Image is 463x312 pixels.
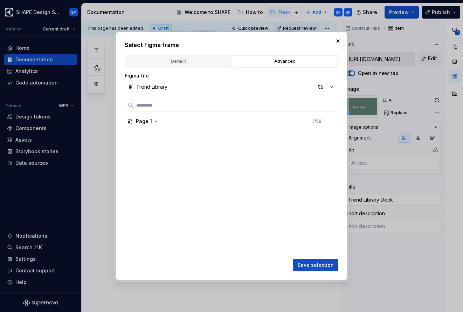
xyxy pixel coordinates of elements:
[125,81,338,93] button: Trend Library
[313,118,315,124] span: 1
[293,259,338,271] button: Save selection
[125,41,338,49] h2: Select Figma frame
[128,58,229,65] div: Default
[136,118,152,125] div: Page 1
[136,83,167,90] div: Trend Library
[297,262,334,269] span: Save selection
[125,72,149,79] label: Figma file
[234,58,335,65] div: Advanced
[313,118,322,124] div: / 59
